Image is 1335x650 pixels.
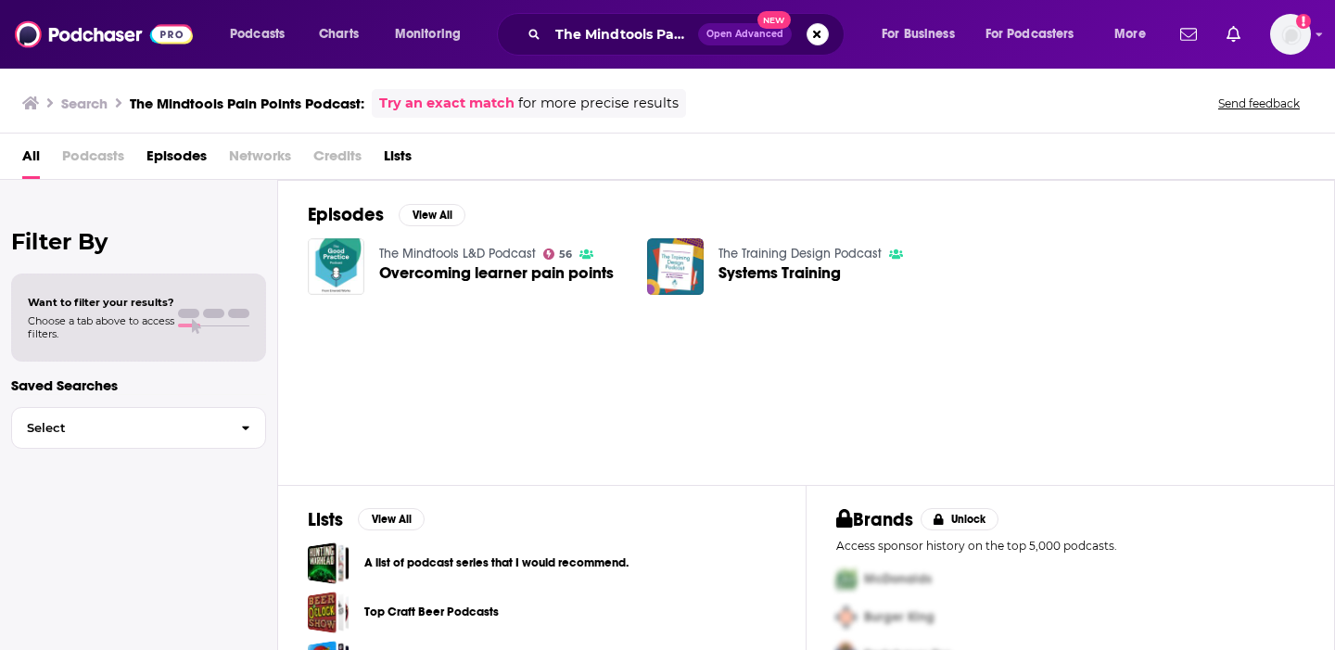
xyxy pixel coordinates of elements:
button: View All [358,508,425,530]
a: Episodes [146,141,207,179]
span: Podcasts [230,21,285,47]
img: Podchaser - Follow, Share and Rate Podcasts [15,17,193,52]
button: open menu [217,19,309,49]
span: For Business [882,21,955,47]
span: Want to filter your results? [28,296,174,309]
button: Open AdvancedNew [698,23,792,45]
span: Select [12,422,226,434]
a: Show notifications dropdown [1173,19,1204,50]
a: The Training Design Podcast [718,246,882,261]
div: Search podcasts, credits, & more... [515,13,862,56]
span: Open Advanced [706,30,783,39]
span: More [1114,21,1146,47]
button: Select [11,407,266,449]
img: User Profile [1270,14,1311,55]
span: for more precise results [518,93,679,114]
span: Networks [229,141,291,179]
a: A list of podcast series that I would recommend. [308,542,350,584]
button: open menu [973,19,1101,49]
img: First Pro Logo [829,560,864,598]
span: Podcasts [62,141,124,179]
h2: Lists [308,508,343,531]
p: Access sponsor history on the top 5,000 podcasts. [836,539,1304,553]
a: EpisodesView All [308,203,465,226]
span: For Podcasters [985,21,1074,47]
h3: The Mindtools Pain Points Podcast: [130,95,364,112]
h3: Search [61,95,108,112]
p: Saved Searches [11,376,266,394]
button: Send feedback [1213,96,1305,111]
span: McDonalds [864,571,932,587]
button: open menu [1101,19,1169,49]
img: Overcoming learner pain points [308,238,364,295]
h2: Episodes [308,203,384,226]
img: Systems Training [647,238,704,295]
button: open menu [869,19,978,49]
span: Monitoring [395,21,461,47]
h2: Brands [836,508,913,531]
a: A list of podcast series that I would recommend. [364,553,629,573]
span: Charts [319,21,359,47]
span: Choose a tab above to access filters. [28,314,174,340]
a: Systems Training [718,265,841,281]
button: Unlock [921,508,999,530]
a: ListsView All [308,508,425,531]
a: 56 [543,249,573,260]
a: Try an exact match [379,93,515,114]
span: Burger King [864,609,934,625]
span: New [757,11,791,29]
a: The Mindtools L&D Podcast [379,246,536,261]
button: open menu [382,19,485,49]
a: Charts [307,19,370,49]
h2: Filter By [11,228,266,255]
span: Credits [313,141,362,179]
a: Top Craft Beer Podcasts [308,592,350,633]
svg: Add a profile image [1296,14,1311,29]
a: Lists [384,141,412,179]
button: View All [399,204,465,226]
img: Second Pro Logo [829,598,864,636]
a: Show notifications dropdown [1219,19,1248,50]
span: Logged in as megcassidy [1270,14,1311,55]
span: 56 [559,250,572,259]
a: Top Craft Beer Podcasts [364,602,499,622]
a: Overcoming learner pain points [379,265,614,281]
a: All [22,141,40,179]
input: Search podcasts, credits, & more... [548,19,698,49]
button: Show profile menu [1270,14,1311,55]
